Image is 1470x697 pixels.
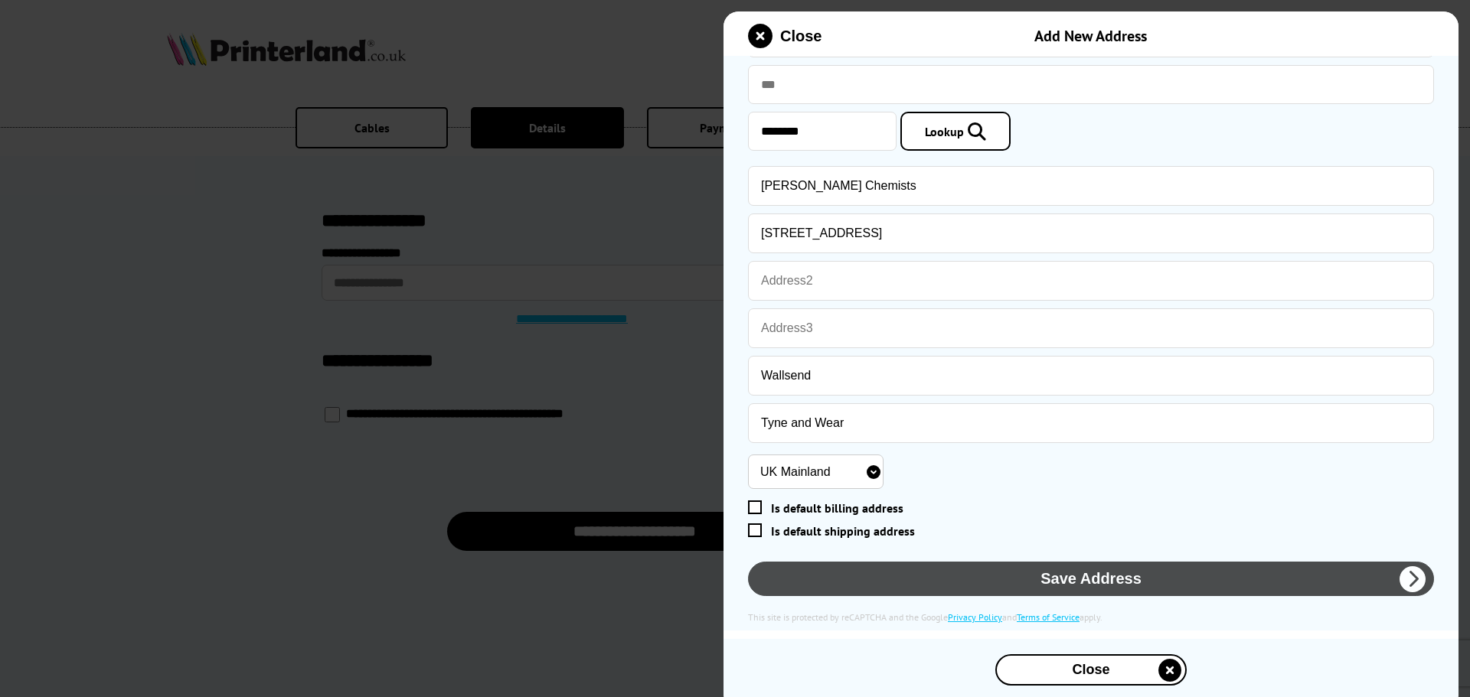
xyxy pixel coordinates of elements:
a: Privacy Policy [948,611,1002,623]
button: close modal [995,654,1187,686]
input: Address3 [748,308,1434,348]
div: This site is protected by reCAPTCHA and the Google and apply. [748,611,1434,623]
span: Is default billing address [771,500,903,516]
div: Add New Address [885,26,1297,46]
input: Address2 [748,261,1434,301]
input: Company [748,166,1434,206]
span: Is default shipping address [771,523,915,539]
button: close modal [748,24,822,48]
input: County [748,403,1434,443]
input: City [748,356,1434,396]
a: Terms of Service [1017,611,1080,623]
span: Lookup [925,124,964,139]
a: Lookup [900,112,1011,151]
button: Save Address [748,562,1434,596]
span: Close [1035,662,1147,678]
input: Address1 [748,213,1434,253]
span: Close [780,28,822,45]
